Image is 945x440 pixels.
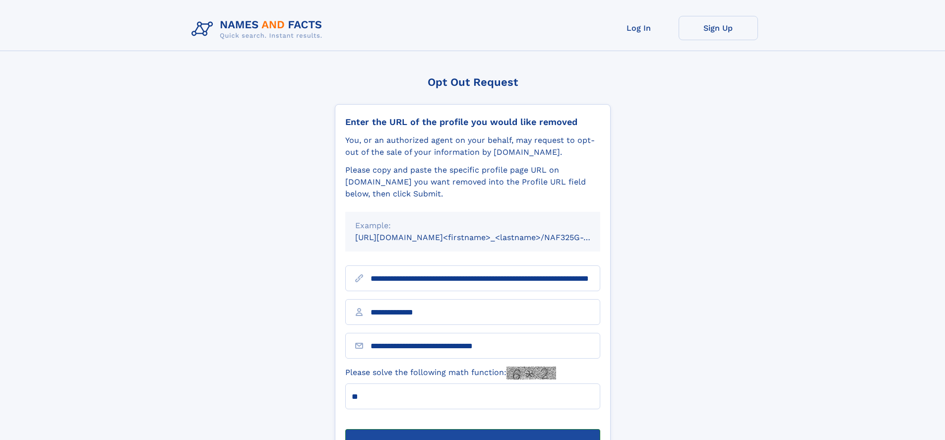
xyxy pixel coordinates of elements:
[345,134,600,158] div: You, or an authorized agent on your behalf, may request to opt-out of the sale of your informatio...
[345,164,600,200] div: Please copy and paste the specific profile page URL on [DOMAIN_NAME] you want removed into the Pr...
[355,220,590,232] div: Example:
[679,16,758,40] a: Sign Up
[345,117,600,127] div: Enter the URL of the profile you would like removed
[355,233,619,242] small: [URL][DOMAIN_NAME]<firstname>_<lastname>/NAF325G-xxxxxxxx
[188,16,330,43] img: Logo Names and Facts
[599,16,679,40] a: Log In
[335,76,611,88] div: Opt Out Request
[345,367,556,379] label: Please solve the following math function:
